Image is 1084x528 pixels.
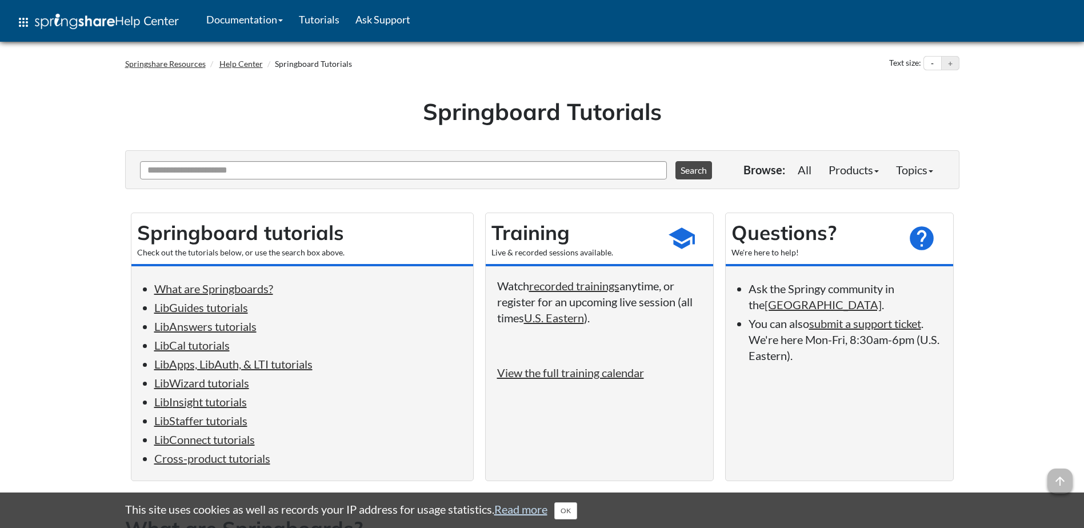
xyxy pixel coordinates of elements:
[731,219,896,247] h2: Questions?
[497,366,644,379] a: View the full training calendar
[529,279,619,293] a: recorded trainings
[125,59,206,69] a: Springshare Resources
[154,301,248,314] a: LibGuides tutorials
[887,56,923,71] div: Text size:
[265,58,352,70] li: Springboard Tutorials
[743,162,785,178] p: Browse:
[809,317,921,330] a: submit a support ticket
[887,158,942,181] a: Topics
[114,501,971,519] div: This site uses cookies as well as records your IP address for usage statistics.
[765,298,882,311] a: [GEOGRAPHIC_DATA]
[497,278,702,326] p: Watch anytime, or register for an upcoming live session (all times ).
[9,5,187,39] a: apps Help Center
[198,5,291,34] a: Documentation
[675,161,712,179] button: Search
[942,57,959,70] button: Increase text size
[154,357,313,371] a: LibApps, LibAuth, & LTI tutorials
[924,57,941,70] button: Decrease text size
[524,311,584,325] a: U.S. Eastern
[347,5,418,34] a: Ask Support
[154,451,270,465] a: Cross-product tutorials
[154,433,255,446] a: LibConnect tutorials
[1047,469,1073,494] span: arrow_upward
[115,13,179,28] span: Help Center
[789,158,820,181] a: All
[1047,470,1073,483] a: arrow_upward
[491,247,656,258] div: Live & recorded sessions available.
[17,15,30,29] span: apps
[731,247,896,258] div: We're here to help!
[35,14,115,29] img: Springshare
[820,158,887,181] a: Products
[491,219,656,247] h2: Training
[154,319,257,333] a: LibAnswers tutorials
[219,59,263,69] a: Help Center
[749,281,942,313] li: Ask the Springy community in the .
[154,376,249,390] a: LibWizard tutorials
[137,247,467,258] div: Check out the tutorials below, or use the search box above.
[907,224,936,253] span: help
[154,282,273,295] a: What are Springboards?
[154,414,247,427] a: LibStaffer tutorials
[154,395,247,409] a: LibInsight tutorials
[749,315,942,363] li: You can also . We're here Mon-Fri, 8:30am-6pm (U.S. Eastern).
[134,95,951,127] h1: Springboard Tutorials
[154,338,230,352] a: LibCal tutorials
[291,5,347,34] a: Tutorials
[137,219,467,247] h2: Springboard tutorials
[667,224,696,253] span: school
